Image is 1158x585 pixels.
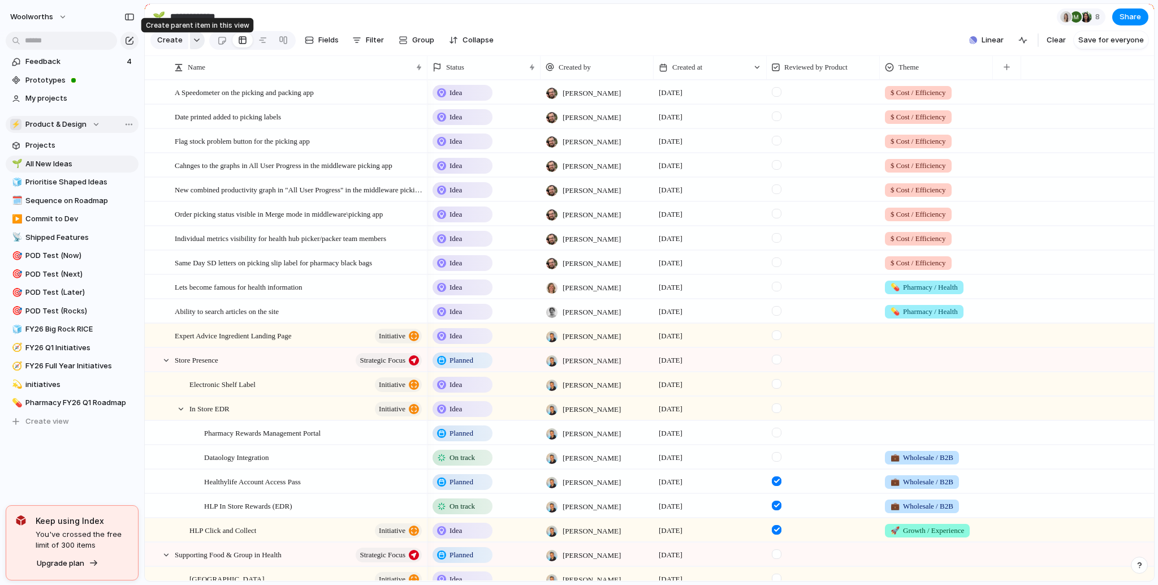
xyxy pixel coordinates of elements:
div: 💊 [12,397,20,410]
span: Idea [450,111,462,123]
span: POD Test (Next) [25,269,135,280]
span: [PERSON_NAME] [563,136,621,148]
button: 🧭 [10,342,21,354]
div: 🌱 [12,157,20,170]
span: [DATE] [659,257,682,269]
span: Created at [672,62,702,73]
div: 💫 [12,378,20,391]
span: Pharmacy / Health [891,282,958,293]
button: Filter [348,31,388,49]
span: $ Cost / Efficiency [891,209,946,220]
div: ⚡ [10,119,21,130]
span: Save for everyone [1078,35,1144,46]
span: [PERSON_NAME] [563,550,621,561]
span: Flag stock problem button for the picking app [175,134,310,147]
span: [DATE] [659,574,682,585]
span: Feedback [25,56,123,67]
div: 📡Shipped Features [6,229,139,246]
div: 🎯POD Test (Rocks) [6,303,139,320]
span: initiative [379,523,405,539]
span: On track [450,452,475,463]
div: 🧭 [12,341,20,354]
span: [DATE] [659,476,682,488]
button: 📡 [10,232,21,243]
div: 🎯 [12,304,20,317]
span: [PERSON_NAME] [563,404,621,415]
button: 🗓️ [10,195,21,207]
span: Lets become famous for health information [175,280,303,293]
a: 🌱All New Ideas [6,156,139,173]
span: Status [446,62,464,73]
span: [PERSON_NAME] [563,477,621,488]
div: 🧊Prioritise Shaped Ideas [6,174,139,191]
span: HLP In Store Rewards (EDR) [204,499,292,512]
span: My projects [25,93,135,104]
span: You've crossed the free limit of 300 items [36,529,129,551]
span: Clear [1047,35,1066,46]
span: In Store EDR [189,402,230,415]
span: initiative [379,401,405,417]
span: [DATE] [659,136,682,147]
div: 🎯POD Test (Now) [6,247,139,264]
span: Planned [450,476,473,488]
div: 🎯 [12,268,20,281]
span: Sequence on Roadmap [25,195,135,207]
span: [DATE] [659,355,682,366]
span: [DATE] [659,501,682,512]
span: Product & Design [25,119,87,130]
div: ▶️Commit to Dev [6,210,139,227]
button: Upgrade plan [33,556,102,571]
span: Idea [450,233,462,244]
span: Prioritise Shaped Ideas [25,177,135,188]
span: All New Ideas [25,158,135,170]
span: Group [412,35,434,46]
button: initiative [375,377,422,392]
span: [DATE] [659,184,682,196]
span: 💊 [891,307,900,316]
button: woolworths [5,8,73,26]
span: Idea [450,574,462,585]
span: Keep using Index [36,515,129,527]
button: 🧊 [10,177,21,188]
span: [DATE] [659,452,682,463]
span: $ Cost / Efficiency [891,233,946,244]
div: 📡 [12,231,20,244]
div: 🧭FY26 Q1 Initiatives [6,339,139,356]
span: Planned [450,355,473,366]
span: [PERSON_NAME] [563,307,621,318]
span: Created by [559,62,591,73]
span: [DATE] [659,160,682,171]
span: [PERSON_NAME] [563,526,621,537]
span: POD Test (Now) [25,250,135,261]
span: [DATE] [659,282,682,293]
span: [PERSON_NAME] [563,234,621,245]
span: New combined productivity graph in "All User Progress" in the middleware picking app [175,183,424,196]
button: Fields [300,31,343,49]
span: Idea [450,184,462,196]
button: initiative [375,402,422,416]
span: Shipped Features [25,232,135,243]
span: initiatives [25,379,135,390]
div: Create parent item in this view [141,18,254,33]
button: 🎯 [10,306,21,317]
div: 🎯 [12,286,20,299]
a: 🎯POD Test (Later) [6,284,139,301]
span: Idea [450,87,462,98]
span: Idea [450,525,462,536]
span: [PERSON_NAME] [563,258,621,269]
span: 💼 [891,453,900,462]
button: 💊 [10,397,21,408]
span: Electronic Shelf Label [189,377,256,390]
a: 🎯POD Test (Next) [6,266,139,283]
span: Create view [25,416,69,427]
span: [PERSON_NAME] [563,428,621,440]
span: [DATE] [659,87,682,98]
button: 🌱 [150,8,168,26]
a: My projects [6,90,139,107]
span: 8 [1095,11,1103,23]
button: 🧭 [10,360,21,372]
button: 🎯 [10,287,21,298]
span: 💊 [891,283,900,291]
